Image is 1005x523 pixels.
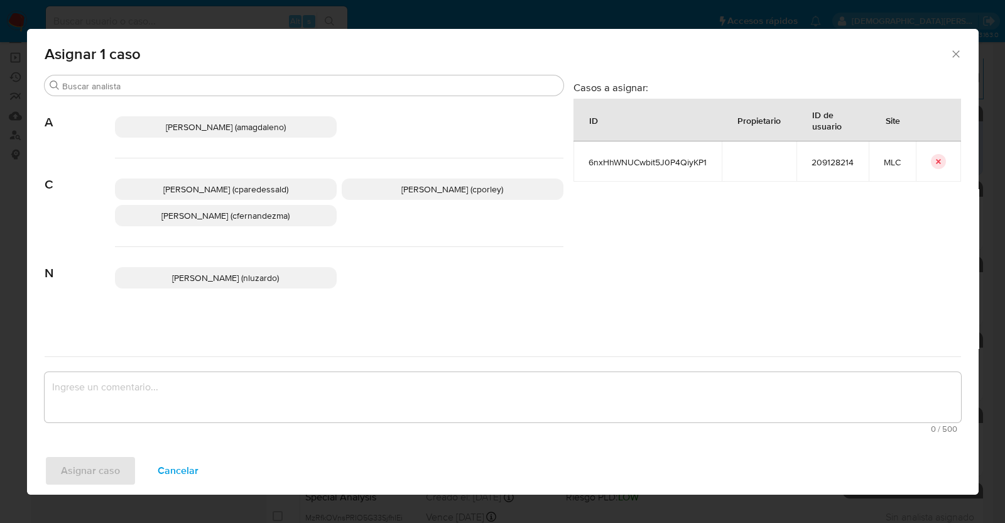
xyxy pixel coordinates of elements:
div: ID de usuario [797,99,868,141]
div: ID [574,105,613,135]
button: icon-button [931,154,946,169]
button: Buscar [50,80,60,91]
div: [PERSON_NAME] (cparedessald) [115,179,337,200]
span: [PERSON_NAME] (cparedessald) [163,183,288,195]
span: [PERSON_NAME] (nluzardo) [172,272,279,284]
div: [PERSON_NAME] (cporley) [342,179,563,200]
button: Cancelar [141,456,215,486]
span: Asignar 1 caso [45,47,950,62]
span: [PERSON_NAME] (cporley) [401,183,503,195]
span: C [45,158,115,192]
span: [PERSON_NAME] (amagdaleno) [166,121,286,133]
span: Cancelar [158,457,198,485]
span: N [45,247,115,281]
div: Site [871,105,915,135]
button: Cerrar ventana [950,48,961,59]
input: Buscar analista [62,80,558,92]
div: Propietario [722,105,796,135]
span: A [45,96,115,130]
div: [PERSON_NAME] (amagdaleno) [115,116,337,138]
span: [PERSON_NAME] (cfernandezma) [161,209,290,222]
h3: Casos a asignar: [573,81,961,94]
div: assign-modal [27,29,979,495]
div: [PERSON_NAME] (nluzardo) [115,267,337,289]
span: MLC [884,157,901,168]
span: Máximo 500 caracteres [48,425,957,433]
span: 209128214 [812,157,854,168]
div: [PERSON_NAME] (cfernandezma) [115,205,337,226]
span: 6nxHhWNUCwbit5J0P4QiyKP1 [589,157,707,168]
